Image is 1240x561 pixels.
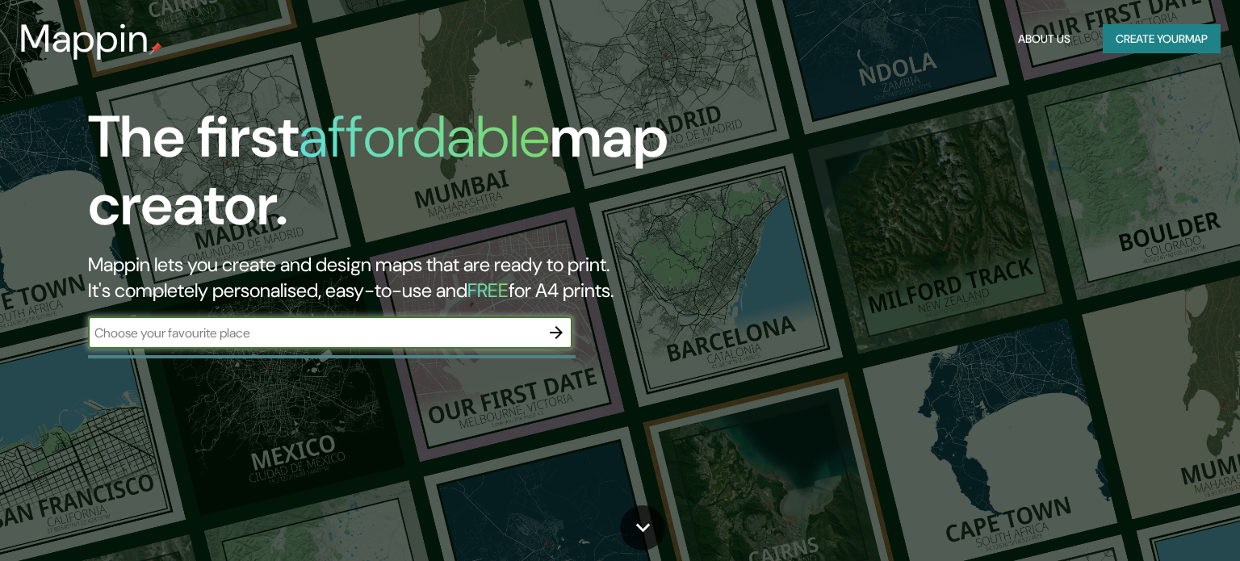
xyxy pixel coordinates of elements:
input: Choose your favourite place [88,324,540,342]
h3: Mappin [19,16,149,61]
h1: The first map creator. [88,103,708,252]
button: Create yourmap [1103,24,1221,54]
h2: Mappin lets you create and design maps that are ready to print. It's completely personalised, eas... [88,252,708,304]
button: About Us [1012,24,1077,54]
h5: FREE [467,278,509,303]
img: mappin-pin [149,42,162,55]
h1: affordable [299,99,550,174]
